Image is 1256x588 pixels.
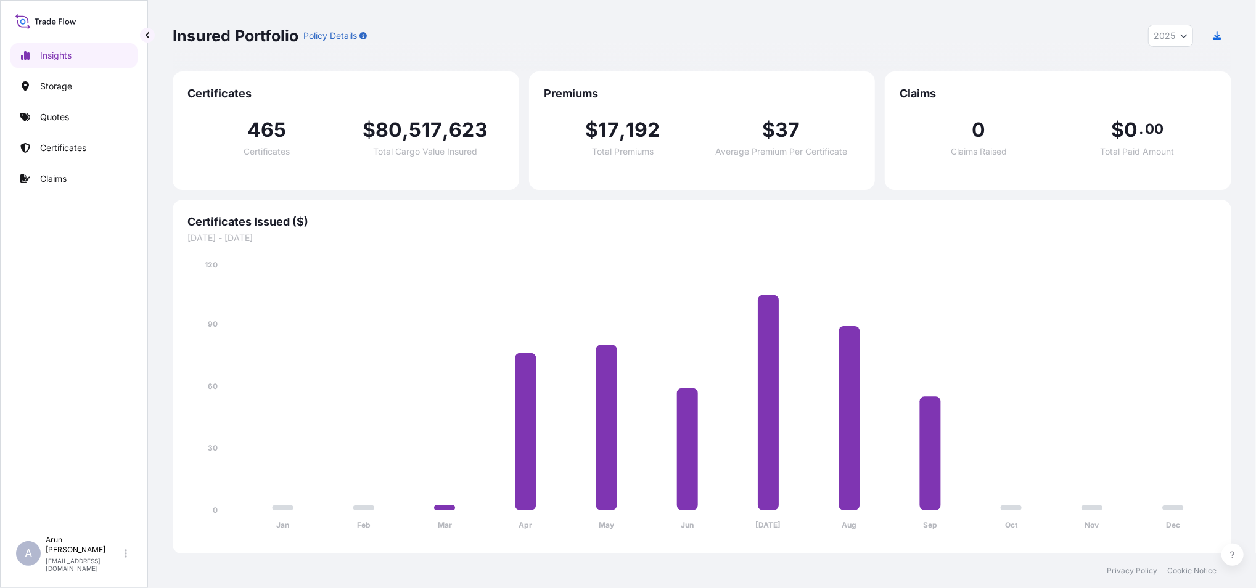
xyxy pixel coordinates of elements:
[357,521,371,530] tspan: Feb
[972,120,986,140] span: 0
[599,120,619,140] span: 17
[187,86,504,101] span: Certificates
[449,120,488,140] span: 623
[40,49,72,62] p: Insights
[599,521,615,530] tspan: May
[244,147,290,156] span: Certificates
[1166,521,1180,530] tspan: Dec
[951,147,1007,156] span: Claims Raised
[681,521,694,530] tspan: Jun
[10,166,138,191] a: Claims
[544,86,861,101] span: Premiums
[402,120,409,140] span: ,
[10,136,138,160] a: Certificates
[373,147,477,156] span: Total Cargo Value Insured
[208,444,218,453] tspan: 30
[46,535,122,555] p: Arun [PERSON_NAME]
[626,120,660,140] span: 192
[205,260,218,269] tspan: 120
[376,120,402,140] span: 80
[1148,25,1193,47] button: Year Selector
[40,142,86,154] p: Certificates
[363,120,376,140] span: $
[1139,124,1144,134] span: .
[187,232,1217,244] span: [DATE] - [DATE]
[25,547,32,560] span: A
[247,120,287,140] span: 465
[40,80,72,92] p: Storage
[438,521,452,530] tspan: Mar
[592,147,654,156] span: Total Premiums
[442,120,449,140] span: ,
[756,521,781,530] tspan: [DATE]
[1085,521,1100,530] tspan: Nov
[213,505,218,515] tspan: 0
[1167,566,1217,576] a: Cookie Notice
[842,521,856,530] tspan: Aug
[208,319,218,329] tspan: 90
[1101,147,1175,156] span: Total Paid Amount
[10,74,138,99] a: Storage
[519,521,532,530] tspan: Apr
[715,147,847,156] span: Average Premium Per Certificate
[10,105,138,129] a: Quotes
[900,86,1217,101] span: Claims
[1005,521,1018,530] tspan: Oct
[619,120,626,140] span: ,
[276,521,289,530] tspan: Jan
[173,26,298,46] p: Insured Portfolio
[1124,120,1138,140] span: 0
[923,521,937,530] tspan: Sep
[775,120,800,140] span: 37
[1145,124,1164,134] span: 00
[1111,120,1124,140] span: $
[409,120,442,140] span: 517
[303,30,357,42] p: Policy Details
[1154,30,1175,42] span: 2025
[40,173,67,185] p: Claims
[585,120,598,140] span: $
[10,43,138,68] a: Insights
[762,120,775,140] span: $
[208,382,218,391] tspan: 60
[46,557,122,572] p: [EMAIL_ADDRESS][DOMAIN_NAME]
[187,214,1217,229] span: Certificates Issued ($)
[40,111,69,123] p: Quotes
[1107,566,1157,576] a: Privacy Policy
